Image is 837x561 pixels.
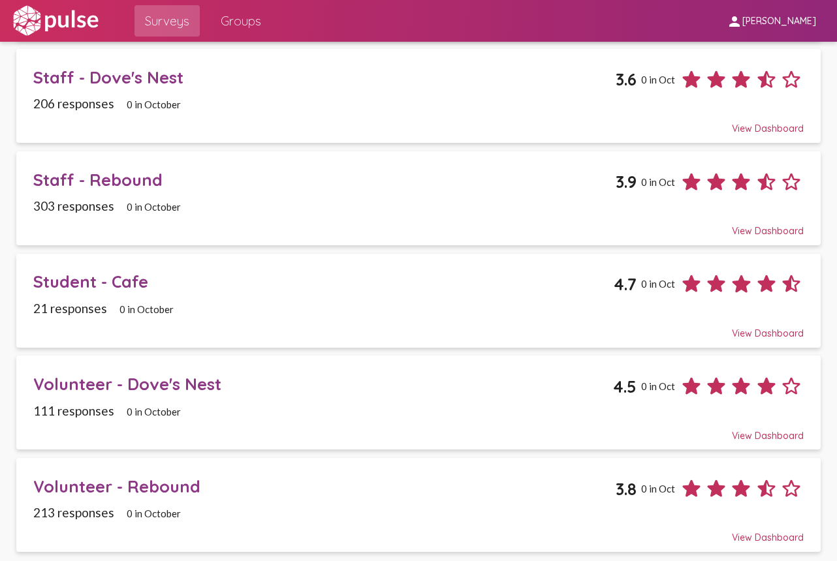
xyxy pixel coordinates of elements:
span: 206 responses [33,96,114,111]
div: Staff - Rebound [33,170,616,190]
span: 0 in October [119,303,174,315]
a: Staff - Dove's Nest3.60 in Oct206 responses0 in OctoberView Dashboard [16,49,820,143]
span: [PERSON_NAME] [742,16,816,27]
span: 0 in October [127,406,181,417]
img: white-logo.svg [10,5,101,37]
span: 303 responses [33,198,114,213]
span: 21 responses [33,301,107,316]
span: 0 in Oct [641,176,675,188]
a: Staff - Rebound3.90 in Oct303 responses0 in OctoberView Dashboard [16,151,820,245]
mat-icon: person [727,14,742,29]
a: Volunteer - Dove's Nest4.50 in Oct111 responses0 in OctoberView Dashboard [16,356,820,449]
a: Volunteer - Rebound3.80 in Oct213 responses0 in OctoberView Dashboard [16,458,820,552]
span: 0 in Oct [641,380,675,392]
span: 3.8 [616,479,637,499]
div: View Dashboard [33,111,804,134]
div: Volunteer - Dove's Nest [33,374,613,394]
span: 4.5 [613,376,637,397]
span: 0 in Oct [641,483,675,494]
div: View Dashboard [33,316,804,339]
button: [PERSON_NAME] [716,8,827,33]
span: 213 responses [33,505,114,520]
span: 111 responses [33,403,114,418]
span: Groups [221,9,261,33]
span: 0 in October [127,201,181,213]
span: 0 in Oct [641,278,675,290]
a: Student - Cafe4.70 in Oct21 responses0 in OctoberView Dashboard [16,254,820,348]
span: 0 in October [127,508,181,519]
div: Volunteer - Rebound [33,476,616,496]
span: 0 in Oct [641,74,675,85]
div: Student - Cafe [33,271,614,292]
span: 4.7 [614,274,637,294]
a: Surveys [134,5,200,37]
span: Surveys [145,9,189,33]
div: View Dashboard [33,213,804,237]
div: View Dashboard [33,418,804,442]
div: Staff - Dove's Nest [33,67,616,87]
span: 3.6 [616,69,637,89]
span: 3.9 [616,172,637,192]
div: View Dashboard [33,520,804,543]
span: 0 in October [127,99,181,110]
a: Groups [210,5,272,37]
